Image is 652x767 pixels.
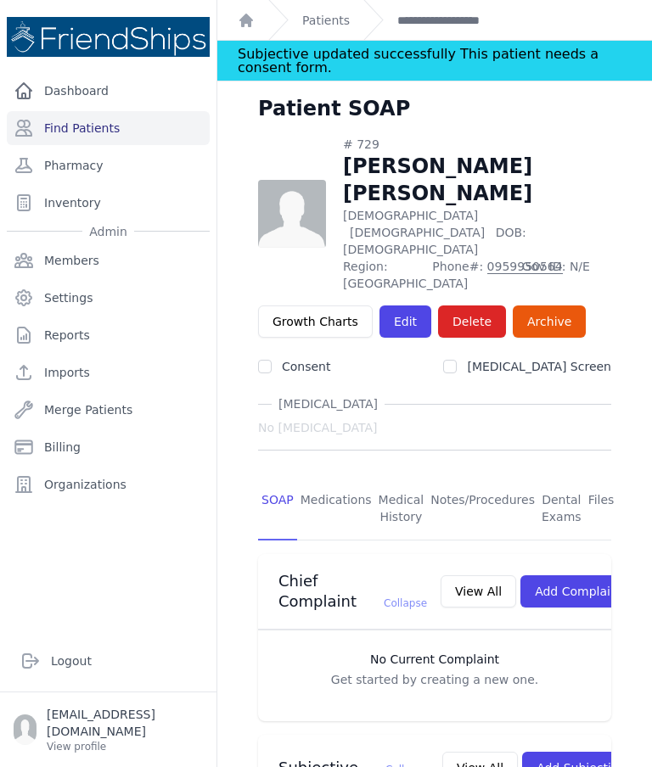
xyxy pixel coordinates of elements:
label: [MEDICAL_DATA] Screen [467,360,611,373]
a: Inventory [7,186,210,220]
a: Files [585,478,618,540]
a: Edit [379,305,431,338]
a: Pharmacy [7,148,210,182]
button: View All [441,575,516,607]
label: Consent [282,360,330,373]
a: Growth Charts [258,305,373,338]
a: Members [7,244,210,277]
button: Add Complaint [520,575,637,607]
span: Gov ID: N/E [522,258,611,292]
span: Admin [82,223,134,240]
a: Settings [7,281,210,315]
p: View profile [47,740,203,753]
p: [DEMOGRAPHIC_DATA] [343,207,611,258]
p: Get started by creating a new one. [275,671,594,688]
img: Medical Missions EMR [7,17,210,57]
a: Notes/Procedures [427,478,538,540]
span: No [MEDICAL_DATA] [258,419,377,436]
a: Medical History [375,478,428,540]
a: Reports [7,318,210,352]
a: Find Patients [7,111,210,145]
span: Region: [GEOGRAPHIC_DATA] [343,258,422,292]
h1: Patient SOAP [258,95,410,122]
a: Archive [513,305,586,338]
div: Notification [217,41,652,81]
a: SOAP [258,478,297,540]
div: Subjective updated successfully This patient needs a consent form. [238,41,632,81]
a: Organizations [7,467,210,501]
button: Delete [438,305,506,338]
span: [MEDICAL_DATA] [272,395,385,412]
img: person-242608b1a05df3501eefc295dc1bc67a.jpg [258,180,326,248]
a: Medications [297,478,375,540]
p: [EMAIL_ADDRESS][DOMAIN_NAME] [47,706,203,740]
a: Merge Patients [7,393,210,427]
a: Billing [7,430,210,464]
span: Phone#: [432,258,511,292]
span: [DEMOGRAPHIC_DATA] [350,226,485,239]
h3: Chief Complaint [278,571,427,612]
a: Dental Exams [538,478,585,540]
nav: Tabs [258,478,611,540]
a: Dashboard [7,74,210,108]
h1: [PERSON_NAME] [PERSON_NAME] [343,153,611,207]
a: [EMAIL_ADDRESS][DOMAIN_NAME] View profile [14,706,203,753]
div: # 729 [343,136,611,153]
h3: No Current Complaint [275,651,594,668]
a: Logout [14,644,203,678]
a: Patients [302,12,350,29]
a: Imports [7,356,210,389]
span: Collapse [384,597,427,609]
